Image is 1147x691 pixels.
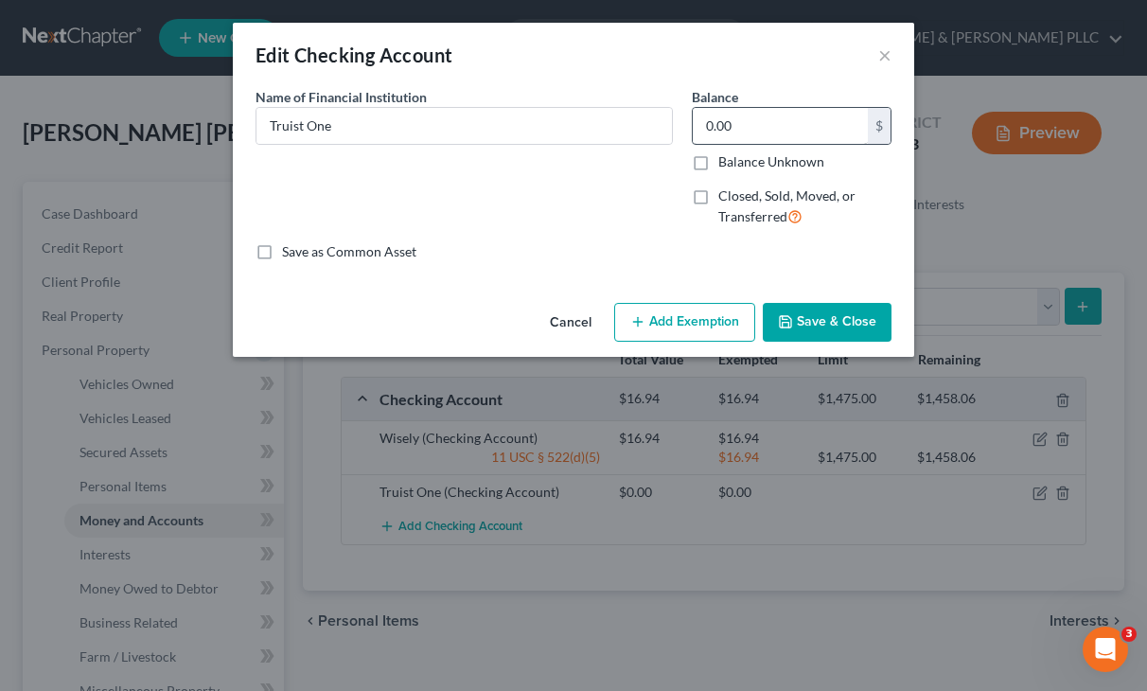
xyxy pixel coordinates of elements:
[693,108,868,144] input: 0.00
[256,89,427,105] span: Name of Financial Institution
[1083,627,1128,672] iframe: Intercom live chat
[282,242,416,261] label: Save as Common Asset
[868,108,891,144] div: $
[535,305,607,343] button: Cancel
[614,303,755,343] button: Add Exemption
[692,87,738,107] label: Balance
[256,108,672,144] input: Enter name...
[878,44,891,66] button: ×
[1121,627,1137,642] span: 3
[718,187,856,224] span: Closed, Sold, Moved, or Transferred
[256,42,452,68] div: Edit Checking Account
[718,152,824,171] label: Balance Unknown
[763,303,891,343] button: Save & Close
